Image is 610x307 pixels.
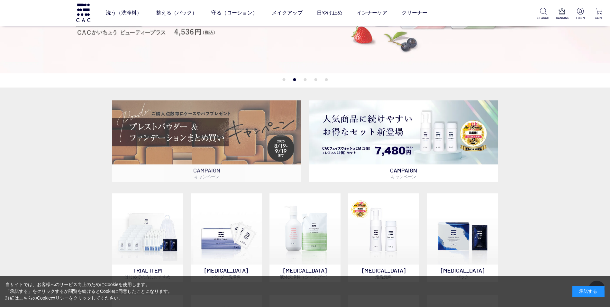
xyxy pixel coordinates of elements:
[537,15,549,20] p: SEARCH
[112,193,183,282] a: トライアルセット TRIAL ITEMはじめての方におすすめ
[269,265,341,282] p: [MEDICAL_DATA]
[37,295,69,301] a: Cookieポリシー
[293,78,296,81] button: 2 of 5
[375,274,392,279] span: 泡洗顔料
[556,8,568,20] a: RANKING
[574,15,586,20] p: LOGIN
[194,174,219,179] span: キャンペーン
[124,274,170,279] span: はじめての方におすすめ
[211,4,258,22] a: 守る（ローション）
[309,100,498,164] img: フェイスウォッシュ＋レフィル2個セット
[317,4,342,22] a: 日やけ止め
[5,281,173,302] div: 当サイトでは、お客様へのサービス向上のためにCookieを使用します。 「承諾する」をクリックするか閲覧を続けるとCookieに同意したことになります。 詳細はこちらの をクリックしてください。
[106,4,142,22] a: 洗う（洗浄料）
[348,265,419,282] p: [MEDICAL_DATA]
[357,4,387,22] a: インナーケア
[309,164,498,182] p: CAMPAIGN
[348,193,419,265] img: 泡洗顔料
[304,78,306,81] button: 3 of 5
[325,78,328,81] button: 5 of 5
[191,193,262,282] a: [MEDICAL_DATA]パウダー洗浄料
[574,8,586,20] a: LOGIN
[156,4,197,22] a: 整える（パック）
[112,193,183,265] img: トライアルセット
[456,274,469,279] span: パック
[556,15,568,20] p: RANKING
[314,78,317,81] button: 4 of 5
[309,100,498,182] a: フェイスウォッシュ＋レフィル2個セット フェイスウォッシュ＋レフィル2個セット CAMPAIGNキャンペーン
[280,274,330,279] span: 液体洗浄料（シャンプー）
[112,164,301,182] p: CAMPAIGN
[537,8,549,20] a: SEARCH
[391,174,416,179] span: キャンペーン
[75,4,91,22] img: logo
[427,265,498,282] p: [MEDICAL_DATA]
[212,274,241,279] span: パウダー洗浄料
[593,15,605,20] p: CART
[348,193,419,282] a: 泡洗顔料 [MEDICAL_DATA]泡洗顔料
[572,286,605,297] div: 承諾する
[191,265,262,282] p: [MEDICAL_DATA]
[593,8,605,20] a: CART
[112,100,301,182] a: ベースメイクキャンペーン ベースメイクキャンペーン CAMPAIGNキャンペーン
[112,100,301,164] img: ベースメイクキャンペーン
[272,4,303,22] a: メイクアップ
[402,4,427,22] a: クリーナー
[427,193,498,282] a: [MEDICAL_DATA]パック
[282,78,285,81] button: 1 of 5
[112,265,183,282] p: TRIAL ITEM
[269,193,341,282] a: [MEDICAL_DATA]液体洗浄料（シャンプー）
